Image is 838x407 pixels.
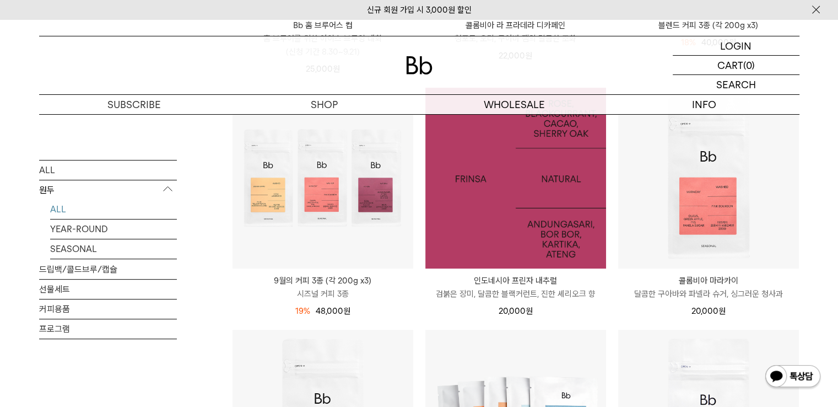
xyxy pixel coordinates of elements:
[343,306,350,316] span: 원
[50,200,177,219] a: ALL
[609,95,799,114] p: INFO
[50,219,177,239] a: YEAR-ROUND
[233,88,413,269] img: 9월의 커피 3종 (각 200g x3)
[295,304,310,318] div: 19%
[425,88,606,269] img: 1000000483_add2_080.jpg
[716,75,756,94] p: SEARCH
[526,306,533,316] span: 원
[233,274,413,287] p: 9월의 커피 3종 (각 200g x3)
[499,306,533,316] span: 20,000
[229,95,419,114] a: SHOP
[425,274,606,287] p: 인도네시아 프린자 내추럴
[425,274,606,301] a: 인도네시아 프린자 내추럴 검붉은 장미, 달콤한 블랙커런트, 진한 셰리오크 향
[419,95,609,114] p: WHOLESALE
[367,5,472,15] a: 신규 회원 가입 시 3,000원 할인
[743,56,755,74] p: (0)
[39,299,177,319] a: 커피용품
[618,287,799,301] p: 달콤한 구아바와 파넬라 슈거, 싱그러운 청사과
[39,260,177,279] a: 드립백/콜드브루/캡슐
[316,306,350,316] span: 48,000
[233,287,413,301] p: 시즈널 커피 3종
[718,306,726,316] span: 원
[764,364,821,390] img: 카카오톡 채널 1:1 채팅 버튼
[425,88,606,269] a: 인도네시아 프린자 내추럴
[406,56,432,74] img: 로고
[618,274,799,301] a: 콜롬비아 마라카이 달콤한 구아바와 파넬라 슈거, 싱그러운 청사과
[233,274,413,301] a: 9월의 커피 3종 (각 200g x3) 시즈널 커피 3종
[691,306,726,316] span: 20,000
[618,274,799,287] p: 콜롬비아 마라카이
[39,180,177,200] p: 원두
[425,287,606,301] p: 검붉은 장미, 달콤한 블랙커런트, 진한 셰리오크 향
[39,319,177,339] a: 프로그램
[39,160,177,180] a: ALL
[673,36,799,56] a: LOGIN
[39,280,177,299] a: 선물세트
[618,88,799,269] img: 콜롬비아 마라카이
[50,239,177,259] a: SEASONAL
[673,56,799,75] a: CART (0)
[720,36,752,55] p: LOGIN
[717,56,743,74] p: CART
[39,95,229,114] a: SUBSCRIBE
